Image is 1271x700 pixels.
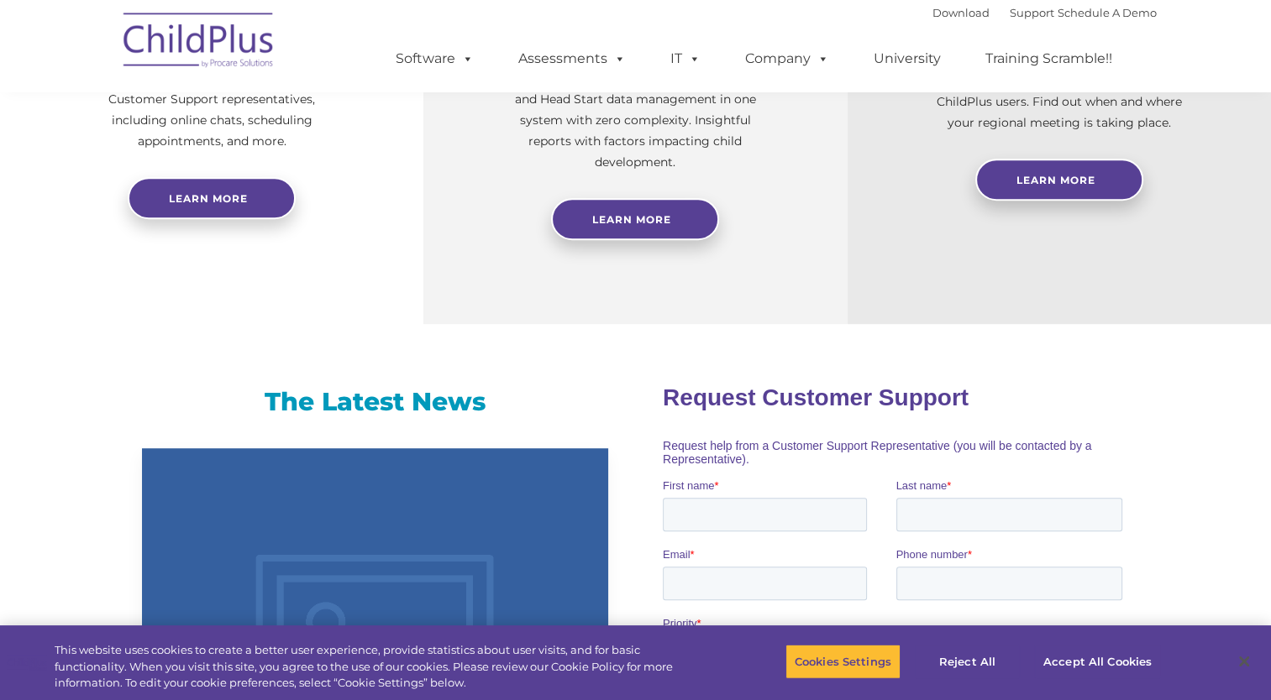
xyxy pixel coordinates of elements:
button: Close [1226,643,1263,680]
p: Need help with ChildPlus? We offer many convenient ways to contact our amazing Customer Support r... [84,47,339,152]
a: Company [728,42,846,76]
span: Learn More [592,213,671,226]
a: Software [379,42,491,76]
h3: The Latest News [142,385,608,419]
span: Learn More [1016,174,1095,186]
a: Learn more [128,177,296,219]
div: This website uses cookies to create a better user experience, provide statistics about user visit... [55,642,699,692]
p: Experience and analyze child assessments and Head Start data management in one system with zero c... [507,68,763,173]
a: Assessments [502,42,643,76]
span: Phone number [234,180,305,192]
button: Reject All [915,644,1020,679]
a: Schedule A Demo [1058,6,1157,19]
a: Download [932,6,990,19]
a: IT [654,42,717,76]
button: Accept All Cookies [1034,644,1161,679]
a: Learn More [975,159,1143,201]
a: Training Scramble!! [969,42,1129,76]
span: Learn more [169,192,248,205]
font: | [932,6,1157,19]
img: ChildPlus by Procare Solutions [115,1,283,85]
span: Last name [234,111,285,123]
a: University [857,42,958,76]
button: Cookies Settings [785,644,901,679]
a: Learn More [551,198,719,240]
a: Support [1010,6,1054,19]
